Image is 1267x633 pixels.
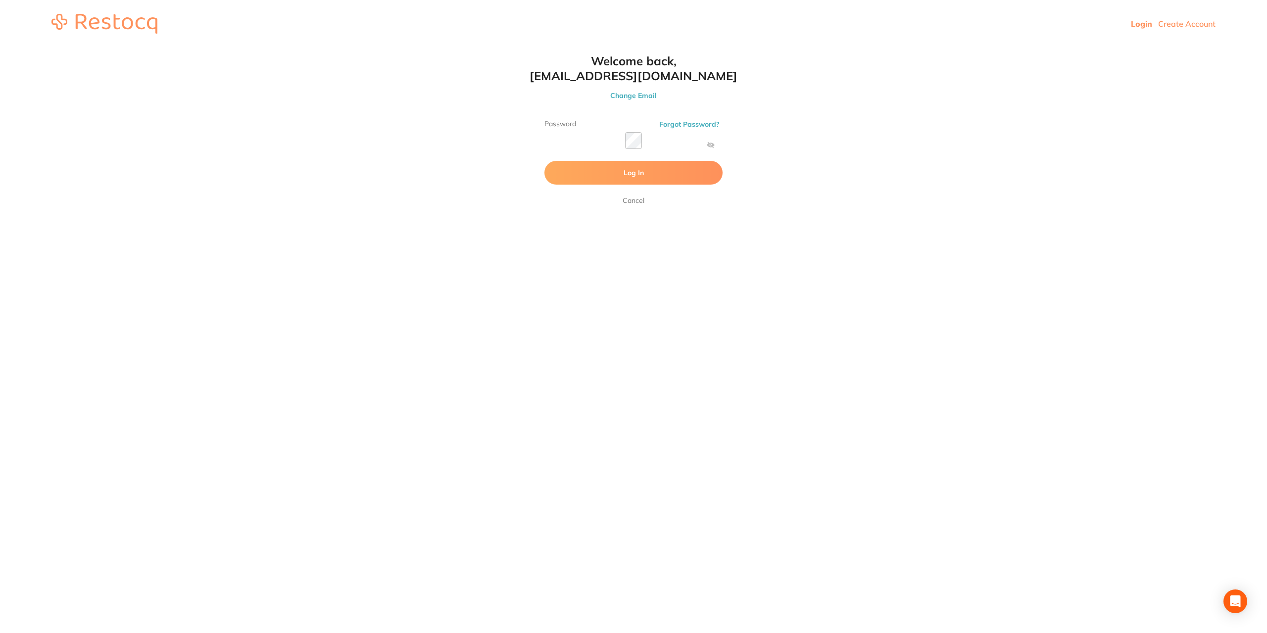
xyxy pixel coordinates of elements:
[1223,589,1247,613] div: Open Intercom Messenger
[656,120,723,129] button: Forgot Password?
[51,14,157,34] img: restocq_logo.svg
[525,91,742,100] button: Change Email
[1131,19,1152,29] a: Login
[1158,19,1216,29] a: Create Account
[525,53,742,83] h1: Welcome back, [EMAIL_ADDRESS][DOMAIN_NAME]
[621,195,646,206] a: Cancel
[544,120,723,128] label: Password
[544,161,723,185] button: Log In
[624,168,644,177] span: Log In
